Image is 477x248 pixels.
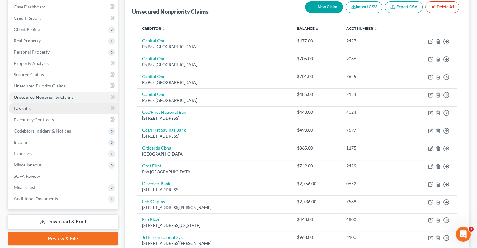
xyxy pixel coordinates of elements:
div: 9429 [346,163,400,169]
div: $477.00 [297,38,336,44]
a: Export CSV [385,1,423,13]
span: Unsecured Nonpriority Claims [14,94,73,100]
span: Case Dashboard [14,4,46,9]
a: Lawsuits [9,103,118,114]
a: Balance unfold_more [297,26,319,31]
div: $448.00 [297,216,336,223]
a: Capital One [142,38,165,43]
div: [STREET_ADDRESS] [142,115,287,121]
a: Credit Report [9,13,118,24]
i: unfold_more [162,27,166,31]
a: Feb/Opplns [142,199,165,204]
div: 2154 [346,91,400,98]
a: Creditor unfold_more [142,26,166,31]
div: Unsecured Nonpriority Claims [132,8,209,15]
a: Unsecured Nonpriority Claims [9,92,118,103]
div: $2,756.00 [297,181,336,187]
a: Unsecured Priority Claims [9,80,118,92]
a: Executory Contracts [9,114,118,125]
a: Ccs/First Savings Bank [142,127,186,133]
button: New Claim [305,1,343,13]
span: SOFA Review [14,173,40,179]
span: Client Profile [14,27,40,32]
span: Personal Property [14,49,50,55]
div: 4800 [346,216,400,223]
div: $2,736.00 [297,198,336,205]
a: Review & File [8,232,118,245]
div: $701.00 [297,73,336,80]
span: Means Test [14,185,35,190]
div: [STREET_ADDRESS] [142,133,287,139]
a: Citicards Cbna [142,145,171,150]
button: Import CSV [346,1,382,13]
div: 7588 [346,198,400,205]
span: Unsecured Priority Claims [14,83,66,88]
a: Jefferson Capital Syst [142,235,184,240]
span: Credit Report [14,15,41,21]
div: [STREET_ADDRESS][PERSON_NAME] [142,240,287,246]
a: Fsb Blaze [142,217,160,222]
a: Secured Claims [9,69,118,80]
span: Miscellaneous [14,162,42,167]
div: 7697 [346,127,400,133]
span: 3 [469,227,474,232]
div: [STREET_ADDRESS][PERSON_NAME] [142,205,287,211]
div: 0652 [346,181,400,187]
span: Expenses [14,151,32,156]
div: $749.00 [297,163,336,169]
div: [STREET_ADDRESS] [142,187,287,193]
a: Case Dashboard [9,1,118,13]
div: Po Box [GEOGRAPHIC_DATA] [142,80,287,86]
a: Crdt First [142,163,161,168]
div: [GEOGRAPHIC_DATA] [142,151,287,157]
a: SOFA Review [9,171,118,182]
i: unfold_more [374,27,378,31]
div: Po Box [GEOGRAPHIC_DATA] [142,62,287,68]
span: Additional Documents [14,196,58,201]
div: $968.00 [297,234,336,240]
div: 4024 [346,109,400,115]
div: 1175 [346,145,400,151]
span: Secured Claims [14,72,44,77]
div: $705.00 [297,55,336,62]
div: $485.00 [297,91,336,98]
div: 9427 [346,38,400,44]
iframe: Intercom live chat [456,227,471,242]
i: unfold_more [315,27,319,31]
a: Property Analysis [9,58,118,69]
div: [STREET_ADDRESS][US_STATE] [142,223,287,229]
div: $448.00 [297,109,336,115]
span: Income [14,140,28,145]
span: Lawsuits [14,106,31,111]
span: Real Property [14,38,41,43]
span: Property Analysis [14,61,49,66]
span: Codebtors Insiders & Notices [14,128,71,134]
div: Pob [GEOGRAPHIC_DATA] [142,169,287,175]
a: Capital One [142,56,165,61]
div: Po Box [GEOGRAPHIC_DATA] [142,98,287,103]
a: Discover Bank [142,181,170,186]
a: Ccs/First National Ban [142,109,186,115]
span: Executory Contracts [14,117,54,122]
a: Capital One [142,92,165,97]
div: Po Box [GEOGRAPHIC_DATA] [142,44,287,50]
div: 9086 [346,55,400,62]
a: Capital One [142,74,165,79]
div: 6100 [346,234,400,240]
div: 7625 [346,73,400,80]
div: $865.00 [297,145,336,151]
div: $493.00 [297,127,336,133]
a: Acct Number unfold_more [346,26,378,31]
a: Download & Print [8,214,118,229]
button: Delete All [425,1,459,13]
